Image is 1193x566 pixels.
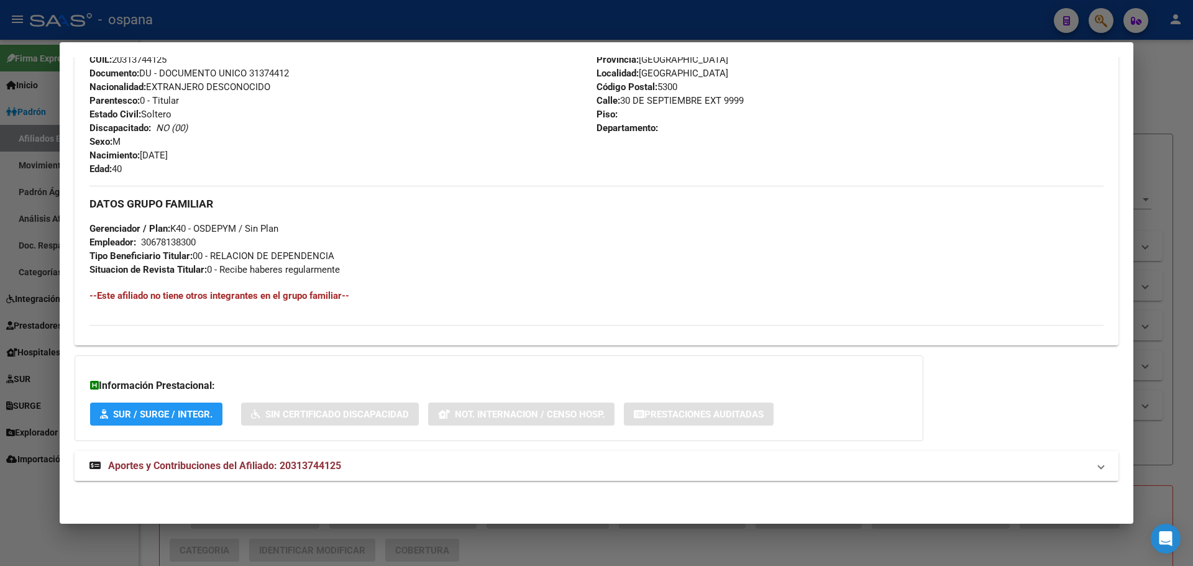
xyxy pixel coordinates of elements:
span: 30 DE SEPTIEMBRE EXT 9999 [596,95,744,106]
span: DU - DOCUMENTO UNICO 31374412 [89,68,289,79]
span: 5300 [596,81,677,93]
strong: Discapacitado: [89,122,151,134]
span: Sin Certificado Discapacidad [265,409,409,420]
strong: Piso: [596,109,618,120]
strong: Calle: [596,95,620,106]
h3: DATOS GRUPO FAMILIAR [89,197,1104,211]
span: [DATE] [89,150,168,161]
span: 20313744125 [89,54,167,65]
strong: Edad: [89,163,112,175]
strong: Departamento: [596,122,658,134]
span: Prestaciones Auditadas [644,409,764,420]
span: 40 [89,163,122,175]
span: SUR / SURGE / INTEGR. [113,409,213,420]
button: Prestaciones Auditadas [624,403,774,426]
strong: Nacionalidad: [89,81,146,93]
strong: Estado Civil: [89,109,141,120]
strong: Provincia: [596,54,639,65]
span: 0 - Titular [89,95,179,106]
i: NO (00) [156,122,188,134]
strong: Localidad: [596,68,639,79]
strong: Parentesco: [89,95,140,106]
span: EXTRANJERO DESCONOCIDO [89,81,270,93]
strong: Situacion de Revista Titular: [89,264,207,275]
span: [GEOGRAPHIC_DATA] [596,68,728,79]
div: 30678138300 [141,235,196,249]
span: Aportes y Contribuciones del Afiliado: 20313744125 [108,460,341,472]
h3: Información Prestacional: [90,378,908,393]
span: Soltero [89,109,171,120]
span: 0 - Recibe haberes regularmente [89,264,340,275]
span: [GEOGRAPHIC_DATA] [596,54,728,65]
strong: Empleador: [89,237,136,248]
strong: Código Postal: [596,81,657,93]
span: M [89,136,121,147]
span: K40 - OSDEPYM / Sin Plan [89,223,278,234]
button: Sin Certificado Discapacidad [241,403,419,426]
button: SUR / SURGE / INTEGR. [90,403,222,426]
h4: --Este afiliado no tiene otros integrantes en el grupo familiar-- [89,289,1104,303]
span: Not. Internacion / Censo Hosp. [455,409,605,420]
strong: Sexo: [89,136,112,147]
strong: Documento: [89,68,139,79]
mat-expansion-panel-header: Aportes y Contribuciones del Afiliado: 20313744125 [75,451,1118,481]
strong: Gerenciador / Plan: [89,223,170,234]
span: 00 - RELACION DE DEPENDENCIA [89,250,334,262]
button: Not. Internacion / Censo Hosp. [428,403,615,426]
div: Open Intercom Messenger [1151,524,1181,554]
strong: Tipo Beneficiario Titular: [89,250,193,262]
strong: Nacimiento: [89,150,140,161]
strong: CUIL: [89,54,112,65]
